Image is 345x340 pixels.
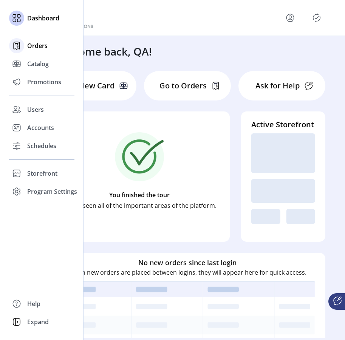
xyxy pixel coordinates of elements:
span: Program Settings [27,187,77,196]
p: You’ve seen all of the important areas of the platform. [63,201,217,210]
span: Expand [27,317,49,326]
span: Dashboard [27,14,59,23]
span: Help [27,299,40,308]
h4: Active Storefront [251,119,315,130]
span: Accounts [27,123,54,132]
p: Ask for Help [255,80,300,91]
span: Schedules [27,141,56,150]
span: Promotions [27,77,61,87]
h6: No new orders since last login [138,258,237,268]
span: Users [27,105,44,114]
h3: Welcome back, QA! [54,43,152,59]
span: Catalog [27,59,49,68]
span: Orders [27,41,48,50]
p: You finished the tour [109,190,170,199]
button: menu [284,12,296,24]
span: Storefront [27,169,57,178]
p: Go to Orders [159,80,207,91]
p: Add New Card [63,80,114,91]
p: When new orders are placed between logins, they will appear here for quick access. [69,268,306,277]
button: Publisher Panel [311,12,323,24]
